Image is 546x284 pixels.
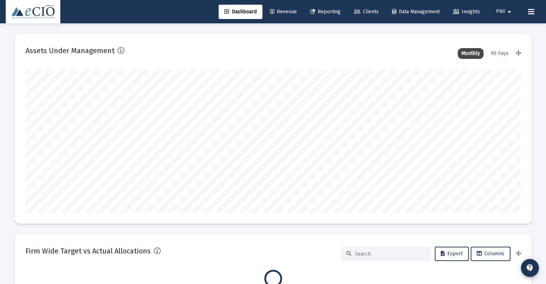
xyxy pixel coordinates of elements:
span: Insights [453,9,480,15]
span: Data Management [392,9,440,15]
span: Revenue [270,9,297,15]
img: Dashboard [11,5,55,19]
mat-icon: arrow_drop_down [505,5,514,19]
input: Search [355,251,425,257]
span: Clients [354,9,379,15]
a: Insights [447,5,486,19]
span: Dashboard [224,9,257,15]
h2: Firm Wide Target vs Actual Allocations [25,245,151,257]
button: Columns [471,247,510,261]
div: 90 Days [487,48,512,59]
a: Revenue [264,5,303,19]
span: Phil [496,9,505,15]
mat-icon: contact_support [526,264,534,272]
button: Phil [487,4,522,19]
a: Clients [348,5,384,19]
a: Dashboard [219,5,262,19]
div: Monthly [458,48,484,59]
a: Data Management [386,5,445,19]
a: Reporting [304,5,346,19]
button: Export [435,247,469,261]
h2: Assets Under Management [25,45,115,56]
span: Reporting [310,9,341,15]
span: Export [441,251,463,257]
span: Columns [477,251,504,257]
